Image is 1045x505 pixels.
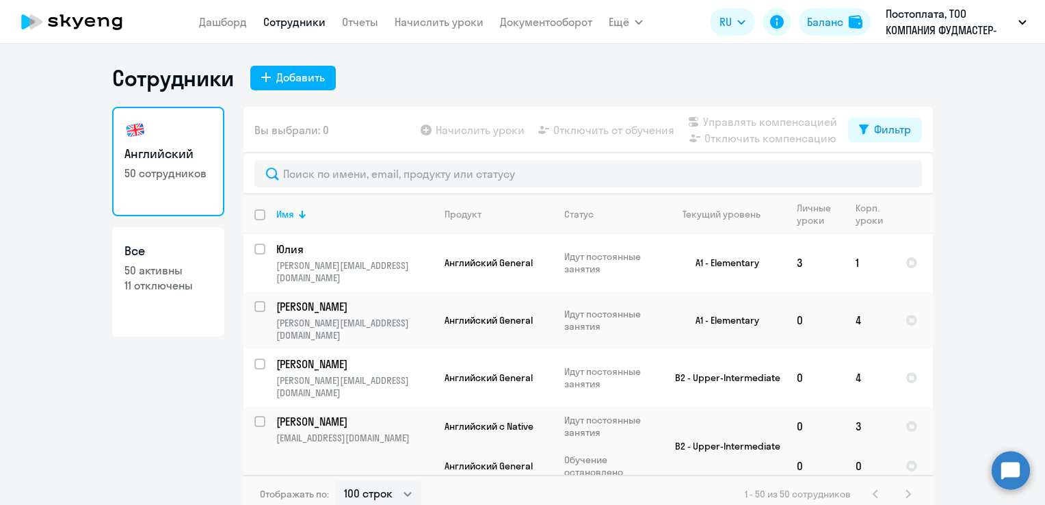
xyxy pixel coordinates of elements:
[856,202,894,226] div: Корп. уроки
[276,242,433,257] a: Юлия
[276,299,431,314] p: [PERSON_NAME]
[276,259,433,284] p: [PERSON_NAME][EMAIL_ADDRESS][DOMAIN_NAME]
[199,15,247,29] a: Дашборд
[710,8,755,36] button: RU
[276,357,433,372] a: [PERSON_NAME]
[260,488,329,500] span: Отображать по:
[445,257,533,269] span: Английский General
[445,314,533,326] span: Английский General
[845,234,895,292] td: 1
[564,414,658,439] p: Идут постоянные занятия
[276,317,433,341] p: [PERSON_NAME][EMAIL_ADDRESS][DOMAIN_NAME]
[564,454,658,478] p: Обучение остановлено
[395,15,484,29] a: Начислить уроки
[670,208,785,220] div: Текущий уровень
[609,14,629,30] span: Ещё
[276,432,433,444] p: [EMAIL_ADDRESS][DOMAIN_NAME]
[124,242,212,260] h3: Все
[445,420,533,432] span: Английский с Native
[874,121,911,138] div: Фильтр
[886,5,1013,38] p: Постоплата, ТОО КОМПАНИЯ ФУДМАСТЕР-ТРЭЙД
[719,14,732,30] span: RU
[845,446,895,486] td: 0
[564,308,658,333] p: Идут постоянные занятия
[342,15,378,29] a: Отчеты
[683,208,760,220] div: Текущий уровень
[445,208,481,220] div: Продукт
[112,64,234,92] h1: Сотрудники
[659,349,786,406] td: B2 - Upper-Intermediate
[845,292,895,349] td: 4
[786,349,845,406] td: 0
[250,66,336,90] button: Добавить
[564,208,594,220] div: Статус
[786,292,845,349] td: 0
[124,278,212,293] p: 11 отключены
[845,349,895,406] td: 4
[276,69,325,86] div: Добавить
[276,242,431,257] p: Юлия
[609,8,643,36] button: Ещё
[254,160,922,187] input: Поиск по имени, email, продукту или статусу
[786,406,845,446] td: 0
[254,122,329,138] span: Вы выбрали: 0
[124,119,146,141] img: english
[124,145,212,163] h3: Английский
[659,234,786,292] td: A1 - Elementary
[659,292,786,349] td: A1 - Elementary
[659,406,786,486] td: B2 - Upper-Intermediate
[500,15,592,29] a: Документооборот
[276,374,433,399] p: [PERSON_NAME][EMAIL_ADDRESS][DOMAIN_NAME]
[745,488,851,500] span: 1 - 50 из 50 сотрудников
[845,406,895,446] td: 3
[807,14,843,30] div: Баланс
[276,414,433,429] a: [PERSON_NAME]
[786,446,845,486] td: 0
[848,118,922,142] button: Фильтр
[445,460,533,472] span: Английский General
[445,372,533,384] span: Английский General
[124,166,212,181] p: 50 сотрудников
[112,227,224,337] a: Все50 активны11 отключены
[276,414,431,429] p: [PERSON_NAME]
[786,234,845,292] td: 3
[564,250,658,275] p: Идут постоянные занятия
[276,208,294,220] div: Имя
[849,15,862,29] img: balance
[564,365,658,390] p: Идут постоянные занятия
[124,263,212,278] p: 50 активны
[276,299,433,314] a: [PERSON_NAME]
[112,107,224,216] a: Английский50 сотрудников
[263,15,326,29] a: Сотрудники
[276,208,433,220] div: Имя
[276,357,431,372] p: [PERSON_NAME]
[797,202,844,226] div: Личные уроки
[799,8,871,36] button: Балансbalance
[879,5,1033,38] button: Постоплата, ТОО КОМПАНИЯ ФУДМАСТЕР-ТРЭЙД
